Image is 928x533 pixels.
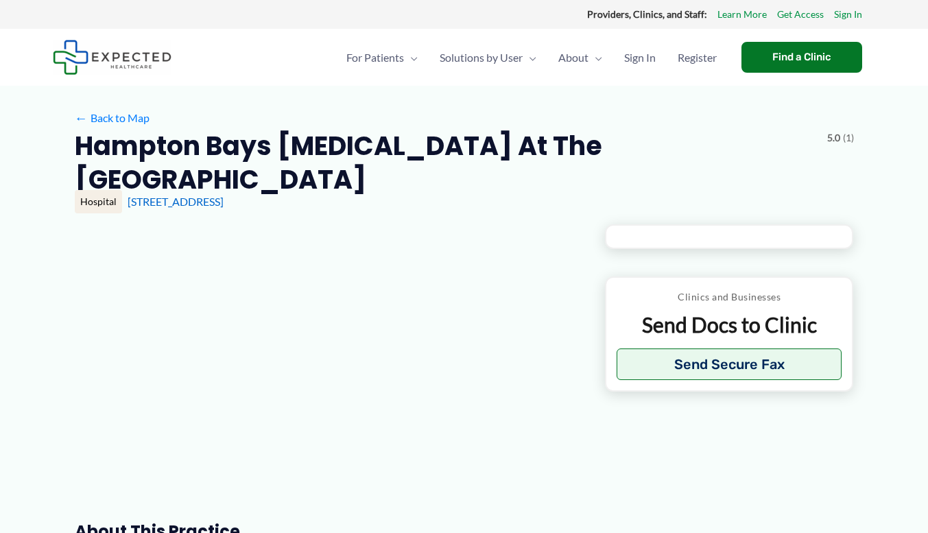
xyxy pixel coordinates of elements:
[75,111,88,124] span: ←
[335,34,728,82] nav: Primary Site Navigation
[346,34,404,82] span: For Patients
[547,34,613,82] a: AboutMenu Toggle
[440,34,523,82] span: Solutions by User
[843,129,854,147] span: (1)
[617,348,842,380] button: Send Secure Fax
[75,108,150,128] a: ←Back to Map
[523,34,536,82] span: Menu Toggle
[53,40,171,75] img: Expected Healthcare Logo - side, dark font, small
[128,195,224,208] a: [STREET_ADDRESS]
[613,34,667,82] a: Sign In
[624,34,656,82] span: Sign In
[741,42,862,73] a: Find a Clinic
[834,5,862,23] a: Sign In
[777,5,824,23] a: Get Access
[75,190,122,213] div: Hospital
[429,34,547,82] a: Solutions by UserMenu Toggle
[667,34,728,82] a: Register
[588,34,602,82] span: Menu Toggle
[827,129,840,147] span: 5.0
[75,129,816,197] h2: Hampton Bays [MEDICAL_DATA] at the [GEOGRAPHIC_DATA]
[678,34,717,82] span: Register
[617,288,842,306] p: Clinics and Businesses
[335,34,429,82] a: For PatientsMenu Toggle
[587,8,707,20] strong: Providers, Clinics, and Staff:
[558,34,588,82] span: About
[717,5,767,23] a: Learn More
[404,34,418,82] span: Menu Toggle
[617,311,842,338] p: Send Docs to Clinic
